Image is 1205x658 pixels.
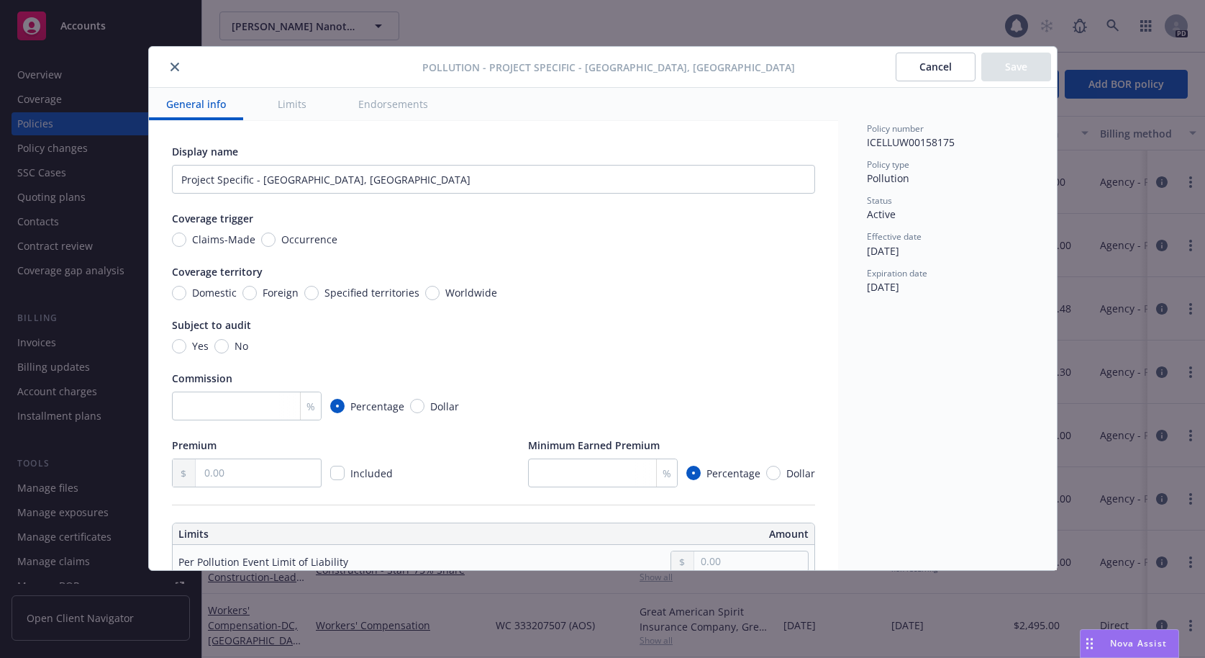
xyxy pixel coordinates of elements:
input: Domestic [172,286,186,300]
button: close [166,58,183,76]
span: Coverage trigger [172,212,253,225]
span: Yes [192,338,209,353]
input: Claims-Made [172,233,186,247]
span: Minimum Earned Premium [528,438,660,452]
th: Limits [173,523,429,545]
span: Percentage [350,399,404,414]
th: Amount [500,523,814,545]
button: Limits [260,88,324,120]
span: Active [867,207,896,221]
button: Nova Assist [1080,629,1179,658]
span: Pollution [867,171,909,185]
span: Status [867,194,892,207]
span: Percentage [706,466,760,481]
input: 0.00 [694,551,807,572]
button: Endorsements [341,88,445,120]
span: [DATE] [867,244,899,258]
span: [DATE] [867,280,899,294]
span: Policy number [867,122,924,135]
input: Occurrence [261,233,276,247]
span: Included [350,467,393,480]
span: Pollution - Project Specific - [GEOGRAPHIC_DATA], [GEOGRAPHIC_DATA] [422,60,795,75]
span: Display name [172,145,238,158]
span: Claims-Made [192,232,255,247]
div: Drag to move [1081,630,1099,657]
span: Dollar [786,466,815,481]
span: Subject to audit [172,318,251,332]
span: No [235,338,248,353]
span: % [663,466,671,481]
span: % [306,399,315,414]
button: General info [149,88,243,120]
input: No [214,339,229,353]
span: Commission [172,371,232,385]
span: Premium [172,438,217,452]
input: Foreign [242,286,257,300]
span: Policy type [867,158,909,171]
input: Worldwide [425,286,440,300]
span: Expiration date [867,267,927,279]
div: Per Pollution Event Limit of Liability [178,554,348,569]
span: Specified territories [324,285,419,300]
span: Coverage territory [172,265,263,279]
span: Domestic [192,285,237,300]
input: Specified territories [304,286,319,300]
span: Dollar [430,399,459,414]
button: Cancel [896,53,976,81]
span: Foreign [263,285,299,300]
input: Dollar [410,399,424,413]
span: Worldwide [445,285,497,300]
input: Yes [172,339,186,353]
span: ICELLUW00158175 [867,135,955,149]
span: Effective date [867,230,922,243]
input: Dollar [766,466,781,480]
input: Percentage [330,399,345,413]
span: Occurrence [281,232,337,247]
input: Percentage [686,466,701,480]
input: 0.00 [196,459,320,487]
span: Nova Assist [1110,637,1167,649]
